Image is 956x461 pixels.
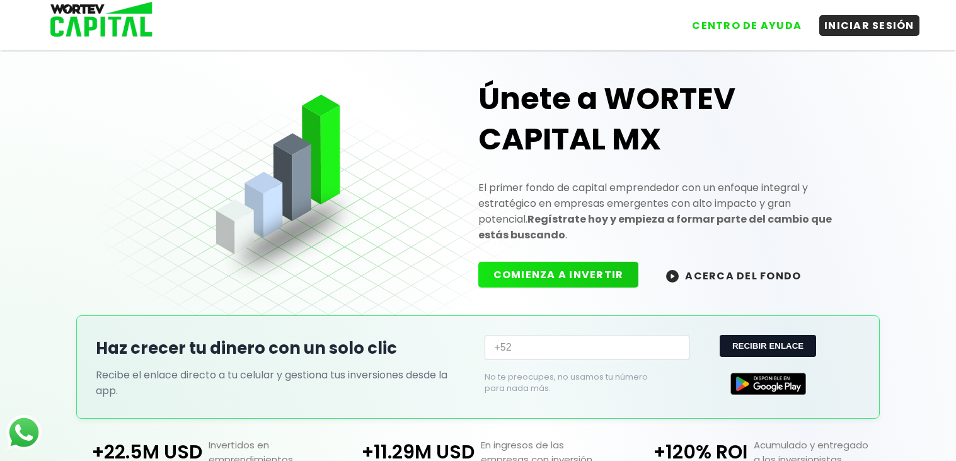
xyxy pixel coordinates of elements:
[720,335,816,357] button: RECIBIR ENLACE
[96,336,472,361] h2: Haz crecer tu dinero con un solo clic
[485,371,669,394] p: No te preocupes, no usamos tu número para nada más.
[478,212,832,242] strong: Regístrate hoy y empieza a formar parte del cambio que estás buscando
[666,270,679,283] img: wortev-capital-acerca-del-fondo
[478,262,639,288] button: COMIENZA A INVERTIR
[674,6,807,36] a: CENTRO DE AYUDA
[6,415,42,450] img: logos_whatsapp-icon.242b2217.svg
[687,15,807,36] button: CENTRO DE AYUDA
[819,15,919,36] button: INICIAR SESIÓN
[96,367,472,399] p: Recibe el enlace directo a tu celular y gestiona tus inversiones desde la app.
[478,79,861,160] h1: Únete a WORTEV CAPITAL MX
[730,373,806,395] img: Google Play
[807,6,919,36] a: INICIAR SESIÓN
[478,180,861,243] p: El primer fondo de capital emprendedor con un enfoque integral y estratégico en empresas emergent...
[478,267,652,282] a: COMIENZA A INVERTIR
[651,262,816,289] button: ACERCA DEL FONDO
